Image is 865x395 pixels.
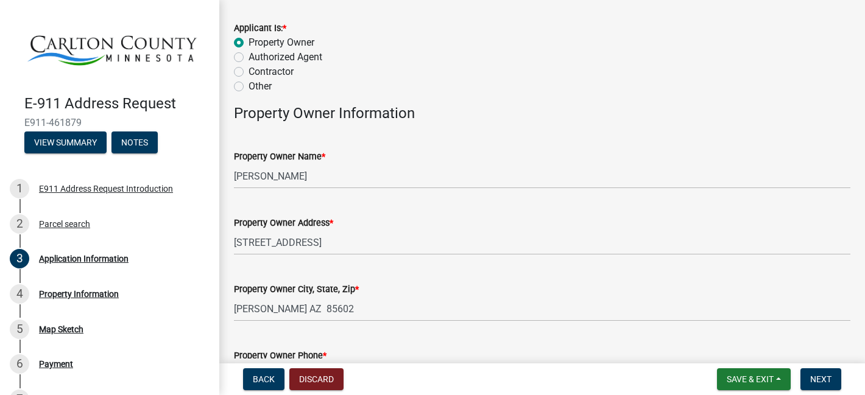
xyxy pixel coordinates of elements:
label: Property Owner Name [234,153,325,161]
div: E911 Address Request Introduction [39,184,173,193]
span: Save & Exit [727,374,774,384]
label: Property Owner Address [234,219,333,228]
div: Payment [39,360,73,368]
label: Property Owner [249,35,314,50]
button: Back [243,368,284,390]
label: Authorized Agent [249,50,322,65]
button: Discard [289,368,344,390]
label: Applicant Is: [234,24,286,33]
div: Property Information [39,290,119,298]
button: Next [800,368,841,390]
label: Property Owner Phone [234,352,327,360]
div: Application Information [39,254,129,263]
button: Notes [111,131,158,153]
div: Parcel search [39,220,90,228]
button: Save & Exit [717,368,791,390]
span: E911-461879 [24,117,195,128]
label: Other [249,79,272,94]
div: 4 [10,284,29,304]
div: Map Sketch [39,325,83,334]
img: Carlton County, Minnesota [24,13,200,82]
button: View Summary [24,131,107,153]
div: 1 [10,179,29,198]
label: Property Owner City, State, Zip [234,285,359,294]
wm-modal-confirm: Notes [111,139,158,149]
div: 3 [10,249,29,268]
label: Contractor [249,65,294,79]
div: 6 [10,354,29,374]
h4: E-911 Address Request [24,95,210,113]
span: Next [810,374,831,384]
wm-modal-confirm: Summary [24,139,107,149]
h4: Property Owner Information [234,105,850,122]
div: 5 [10,320,29,339]
span: Back [253,374,275,384]
div: 2 [10,214,29,234]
